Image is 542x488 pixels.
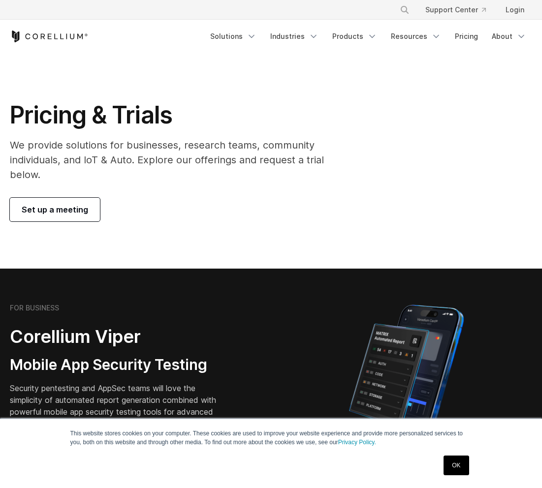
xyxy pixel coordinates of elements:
h1: Pricing & Trials [10,100,351,130]
a: About [486,28,532,45]
h3: Mobile App Security Testing [10,356,224,374]
h6: FOR BUSINESS [10,304,59,312]
a: Industries [264,28,324,45]
p: We provide solutions for businesses, research teams, community individuals, and IoT & Auto. Explo... [10,138,351,182]
a: Pricing [449,28,484,45]
p: Security pentesting and AppSec teams will love the simplicity of automated report generation comb... [10,382,224,429]
a: Corellium Home [10,30,88,42]
h2: Corellium Viper [10,326,224,348]
a: Set up a meeting [10,198,100,221]
img: Corellium MATRIX automated report on iPhone showing app vulnerability test results across securit... [332,300,480,472]
a: Resources [385,28,447,45]
a: Solutions [204,28,262,45]
a: Products [326,28,383,45]
a: Privacy Policy. [338,439,376,446]
a: OK [444,456,469,475]
p: This website stores cookies on your computer. These cookies are used to improve your website expe... [70,429,472,447]
span: Set up a meeting [22,204,88,215]
button: Search [396,1,414,19]
a: Login [498,1,532,19]
div: Navigation Menu [388,1,532,19]
div: Navigation Menu [204,28,532,45]
a: Support Center [417,1,494,19]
